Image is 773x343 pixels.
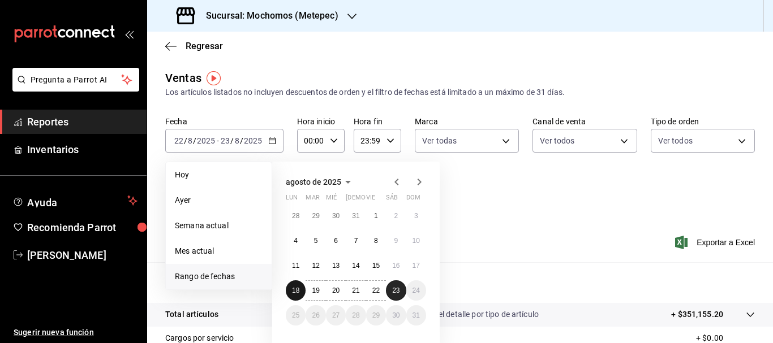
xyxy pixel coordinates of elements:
label: Marca [415,118,519,125]
button: 15 de agosto de 2025 [366,255,386,276]
abbr: domingo [406,194,420,206]
abbr: viernes [366,194,375,206]
button: 27 de agosto de 2025 [326,305,346,325]
span: Hoy [175,169,263,181]
abbr: 6 de agosto de 2025 [334,237,338,245]
abbr: 23 de agosto de 2025 [392,286,400,294]
button: 24 de agosto de 2025 [406,280,426,301]
abbr: 21 de agosto de 2025 [352,286,359,294]
abbr: 19 de agosto de 2025 [312,286,319,294]
button: 4 de agosto de 2025 [286,231,306,251]
span: Ver todos [540,135,574,146]
abbr: 31 de agosto de 2025 [413,311,420,319]
abbr: 29 de agosto de 2025 [372,311,380,319]
label: Hora inicio [297,118,345,125]
abbr: 7 de agosto de 2025 [354,237,358,245]
span: Inventarios [27,142,138,157]
abbr: 1 de agosto de 2025 [374,212,378,220]
button: 13 de agosto de 2025 [326,255,346,276]
abbr: 15 de agosto de 2025 [372,262,380,270]
abbr: 13 de agosto de 2025 [332,262,340,270]
span: - [217,136,219,145]
abbr: 29 de julio de 2025 [312,212,319,220]
abbr: 12 de agosto de 2025 [312,262,319,270]
button: 8 de agosto de 2025 [366,231,386,251]
button: 12 de agosto de 2025 [306,255,325,276]
abbr: 30 de agosto de 2025 [392,311,400,319]
button: 30 de agosto de 2025 [386,305,406,325]
label: Hora fin [354,118,401,125]
button: 22 de agosto de 2025 [366,280,386,301]
abbr: 25 de agosto de 2025 [292,311,299,319]
button: 19 de agosto de 2025 [306,280,325,301]
abbr: 9 de agosto de 2025 [394,237,398,245]
input: -- [234,136,240,145]
img: Tooltip marker [207,71,221,85]
span: Ver todos [658,135,693,146]
input: -- [174,136,184,145]
label: Tipo de orden [651,118,755,125]
button: 5 de agosto de 2025 [306,231,325,251]
span: Ver todas [422,135,457,146]
button: 9 de agosto de 2025 [386,231,406,251]
span: [PERSON_NAME] [27,248,138,263]
button: 28 de agosto de 2025 [346,305,366,325]
button: 10 de agosto de 2025 [406,231,426,251]
abbr: lunes [286,194,298,206]
span: Rango de fechas [175,271,263,283]
input: -- [220,136,230,145]
span: Reportes [27,114,138,129]
label: Canal de venta [532,118,637,125]
abbr: 11 de agosto de 2025 [292,262,299,270]
abbr: 22 de agosto de 2025 [372,286,380,294]
abbr: 20 de agosto de 2025 [332,286,340,294]
abbr: 28 de julio de 2025 [292,212,299,220]
input: ---- [243,136,263,145]
div: Ventas [165,70,201,86]
label: Fecha [165,118,284,125]
p: Total artículos [165,309,218,320]
button: 25 de agosto de 2025 [286,305,306,325]
abbr: martes [306,194,319,206]
abbr: sábado [386,194,398,206]
abbr: 8 de agosto de 2025 [374,237,378,245]
button: 6 de agosto de 2025 [326,231,346,251]
span: Sugerir nueva función [14,327,138,338]
span: Semana actual [175,220,263,232]
span: Ayuda [27,194,123,207]
button: 29 de julio de 2025 [306,206,325,226]
button: Exportar a Excel [677,236,755,249]
button: 29 de agosto de 2025 [366,305,386,325]
button: Pregunta a Parrot AI [12,68,139,92]
abbr: jueves [346,194,413,206]
span: / [240,136,243,145]
abbr: 18 de agosto de 2025 [292,286,299,294]
button: 7 de agosto de 2025 [346,231,366,251]
button: 31 de agosto de 2025 [406,305,426,325]
button: 30 de julio de 2025 [326,206,346,226]
span: / [193,136,196,145]
button: 21 de agosto de 2025 [346,280,366,301]
span: Ayer [175,194,263,206]
button: 14 de agosto de 2025 [346,255,366,276]
span: Mes actual [175,245,263,257]
button: agosto de 2025 [286,175,355,189]
div: Los artículos listados no incluyen descuentos de orden y el filtro de fechas está limitado a un m... [165,86,755,98]
button: 23 de agosto de 2025 [386,280,406,301]
a: Pregunta a Parrot AI [8,82,139,94]
abbr: 24 de agosto de 2025 [413,286,420,294]
button: 31 de julio de 2025 [346,206,366,226]
abbr: 16 de agosto de 2025 [392,262,400,270]
span: Pregunta a Parrot AI [31,74,122,86]
abbr: 14 de agosto de 2025 [352,262,359,270]
abbr: 27 de agosto de 2025 [332,311,340,319]
input: ---- [196,136,216,145]
button: 3 de agosto de 2025 [406,206,426,226]
span: / [230,136,234,145]
span: Recomienda Parrot [27,220,138,235]
span: / [184,136,187,145]
p: + $351,155.20 [671,309,723,320]
span: agosto de 2025 [286,177,341,186]
abbr: 17 de agosto de 2025 [413,262,420,270]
